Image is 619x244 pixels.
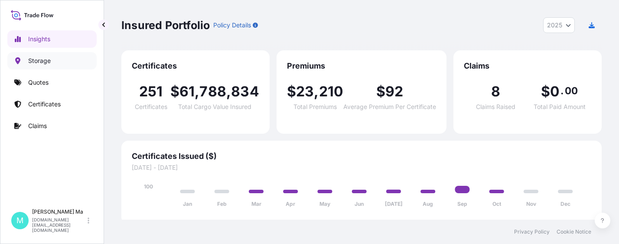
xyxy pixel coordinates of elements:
[319,85,344,99] span: 210
[226,85,231,99] span: ,
[16,216,23,225] span: M
[287,85,296,99] span: $
[217,201,227,207] tspan: Feb
[139,85,163,99] span: 251
[183,201,192,207] tspan: Jan
[135,104,167,110] span: Certificates
[7,52,97,69] a: Storage
[199,85,226,99] span: 788
[132,151,591,162] span: Certificates Issued ($)
[7,30,97,48] a: Insights
[179,85,195,99] span: 61
[314,85,319,99] span: ,
[457,201,467,207] tspan: Sep
[550,85,560,99] span: 0
[213,21,251,30] p: Policy Details
[7,96,97,113] a: Certificates
[28,56,51,65] p: Storage
[178,104,251,110] span: Total Cargo Value Insured
[293,104,337,110] span: Total Premiums
[464,61,591,71] span: Claims
[132,61,259,71] span: Certificates
[565,87,578,94] span: 00
[385,85,403,99] span: 92
[543,17,575,33] button: Year Selector
[296,85,314,99] span: 23
[541,85,550,99] span: $
[170,85,179,99] span: $
[376,85,385,99] span: $
[32,217,86,233] p: [DOMAIN_NAME][EMAIL_ADDRESS][DOMAIN_NAME]
[514,228,550,235] a: Privacy Policy
[7,74,97,91] a: Quotes
[491,85,500,99] span: 8
[132,163,591,172] span: [DATE] - [DATE]
[355,201,364,207] tspan: Jun
[251,201,261,207] tspan: Mar
[32,208,86,215] p: [PERSON_NAME] Ma
[557,228,591,235] a: Cookie Notice
[534,104,586,110] span: Total Paid Amount
[343,104,436,110] span: Average Premium Per Certificate
[492,201,502,207] tspan: Oct
[28,35,50,43] p: Insights
[28,78,49,87] p: Quotes
[28,100,61,109] p: Certificates
[476,104,515,110] span: Claims Raised
[319,201,331,207] tspan: May
[286,201,295,207] tspan: Apr
[144,183,153,190] tspan: 100
[28,122,47,130] p: Claims
[547,21,562,30] span: 2025
[526,201,537,207] tspan: Nov
[7,117,97,135] a: Claims
[195,85,199,99] span: ,
[287,61,436,71] span: Premiums
[385,201,403,207] tspan: [DATE]
[423,201,433,207] tspan: Aug
[231,85,259,99] span: 834
[560,201,570,207] tspan: Dec
[560,87,564,94] span: .
[121,18,210,32] p: Insured Portfolio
